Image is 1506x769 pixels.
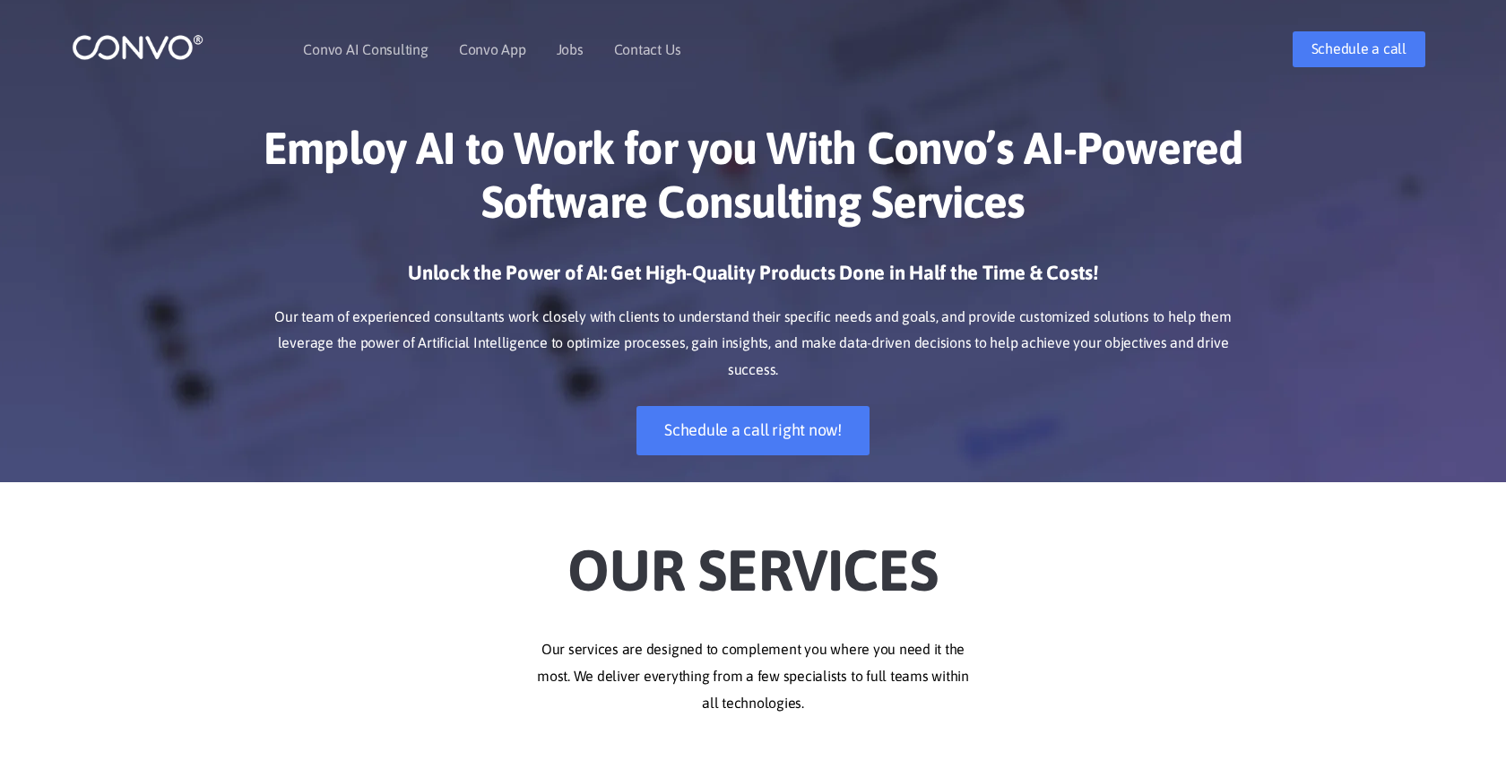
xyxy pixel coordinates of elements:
[1293,31,1425,67] a: Schedule a call
[636,406,870,455] a: Schedule a call right now!
[303,42,428,56] a: Convo AI Consulting
[255,304,1251,384] p: Our team of experienced consultants work closely with clients to understand their specific needs ...
[255,509,1251,609] h2: Our Services
[255,636,1251,717] p: Our services are designed to complement you where you need it the most. We deliver everything fro...
[614,42,681,56] a: Contact Us
[255,121,1251,242] h1: Employ AI to Work for you With Convo’s AI-Powered Software Consulting Services
[72,33,203,61] img: logo_1.png
[557,42,584,56] a: Jobs
[459,42,526,56] a: Convo App
[255,260,1251,299] h3: Unlock the Power of AI: Get High-Quality Products Done in Half the Time & Costs!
